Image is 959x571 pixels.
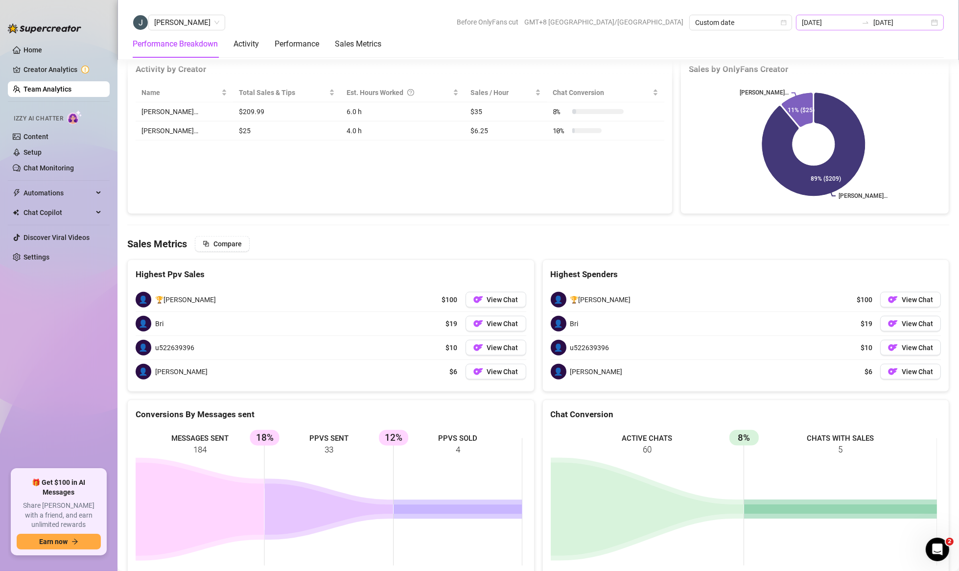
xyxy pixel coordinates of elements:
span: Automations [23,185,93,201]
span: block [203,240,210,247]
span: Before OnlyFans cut [457,15,518,29]
span: swap-right [862,19,869,26]
span: u522639396 [155,342,194,353]
a: OFView Chat [466,316,526,332]
span: thunderbolt [13,189,21,197]
span: 🎁 Get $100 in AI Messages [17,478,101,497]
img: OF [473,319,483,329]
img: OF [473,367,483,377]
span: 8 % [553,106,568,117]
td: [PERSON_NAME]… [136,121,233,141]
th: Total Sales & Tips [233,83,341,102]
button: Compare [195,236,250,252]
span: View Chat [902,296,933,304]
th: Name [136,83,233,102]
span: Bri [155,318,164,329]
span: 👤 [551,340,566,356]
span: Share [PERSON_NAME] with a friend, and earn unlimited rewards [17,501,101,530]
span: [PERSON_NAME] [155,366,208,377]
span: Bri [570,318,579,329]
button: OFView Chat [466,364,526,380]
td: $209.99 [233,102,341,121]
span: Izzy AI Chatter [14,114,63,123]
input: End date [873,17,929,28]
span: 👤 [136,364,151,380]
span: Custom date [695,15,786,30]
text: [PERSON_NAME]… [839,192,888,199]
div: Chat Conversion [551,408,941,421]
span: $19 [861,318,872,329]
a: Team Analytics [23,85,71,93]
span: 👤 [551,364,566,380]
span: Earn now [39,538,68,546]
td: 4.0 h [341,121,465,141]
button: OFView Chat [880,340,941,356]
span: View Chat [902,320,933,328]
div: Activity by Creator [136,63,664,76]
div: Activity [234,38,259,50]
div: Sales by OnlyFans Creator [689,63,941,76]
a: Home [23,46,42,54]
span: 👤 [136,316,151,332]
span: View Chat [902,368,933,376]
div: Est. Hours Worked [347,87,451,98]
span: Jeffery Bamba [154,15,219,30]
span: u522639396 [570,342,609,353]
img: logo-BBDzfeDw.svg [8,24,81,33]
span: 🏆[PERSON_NAME] [570,294,631,305]
span: 10 % [553,125,568,136]
span: 👤 [136,340,151,356]
div: Sales Metrics [335,38,381,50]
div: Conversions By Messages sent [136,408,526,421]
a: Discover Viral Videos [23,234,90,241]
td: $6.25 [465,121,547,141]
span: arrow-right [71,538,78,545]
span: View Chat [487,296,518,304]
span: Total Sales & Tips [239,87,327,98]
span: View Chat [902,344,933,352]
img: OF [888,319,898,329]
a: Setup [23,148,42,156]
span: 2 [946,538,954,546]
img: Jeffery Bamba [133,15,148,30]
button: OFView Chat [880,292,941,308]
span: 👤 [551,316,566,332]
span: Name [141,87,219,98]
div: Performance Breakdown [133,38,218,50]
img: AI Chatter [67,110,82,124]
td: [PERSON_NAME]… [136,102,233,121]
button: OFView Chat [880,364,941,380]
span: View Chat [487,320,518,328]
img: Chat Copilot [13,209,19,216]
img: OF [473,343,483,353]
span: 👤 [136,292,151,308]
h4: Sales Metrics [127,237,187,251]
a: Settings [23,253,49,261]
span: to [862,19,869,26]
button: OFView Chat [466,292,526,308]
a: Creator Analytics exclamation-circle [23,62,102,77]
td: $25 [233,121,341,141]
span: GMT+8 [GEOGRAPHIC_DATA]/[GEOGRAPHIC_DATA] [524,15,683,29]
th: Chat Conversion [547,83,664,102]
img: OF [888,295,898,305]
td: $35 [465,102,547,121]
button: OFView Chat [466,340,526,356]
span: 🏆[PERSON_NAME] [155,294,216,305]
span: Chat Copilot [23,205,93,220]
text: [PERSON_NAME]… [740,89,789,96]
th: Sales / Hour [465,83,547,102]
a: Chat Monitoring [23,164,74,172]
div: Highest Ppv Sales [136,268,526,281]
div: Highest Spenders [551,268,941,281]
button: Earn nowarrow-right [17,534,101,549]
span: View Chat [487,344,518,352]
button: OFView Chat [880,316,941,332]
span: $100 [857,294,872,305]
